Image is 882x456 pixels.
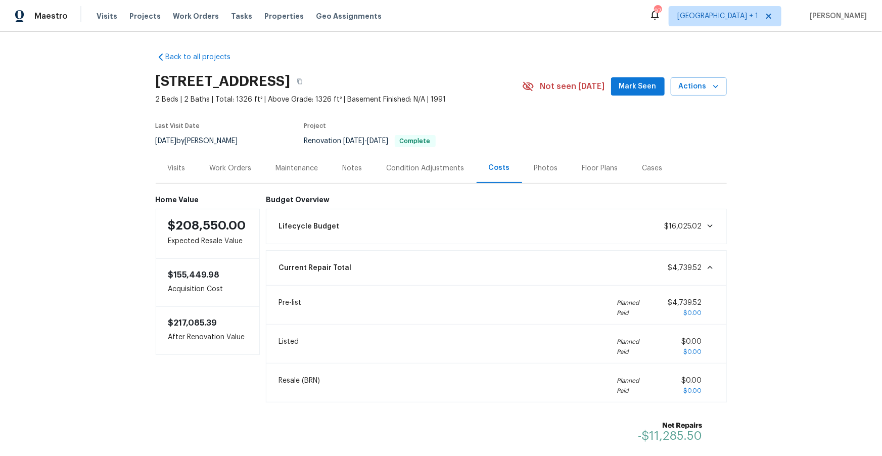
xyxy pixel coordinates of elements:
span: Project [304,123,327,129]
i: Planned [617,337,640,347]
span: Tasks [231,13,252,20]
div: Cases [642,163,663,173]
div: Expected Resale Value [156,209,260,259]
i: Paid [617,308,640,318]
div: Notes [343,163,362,173]
span: Work Orders [173,11,219,21]
div: After Renovation Value [156,306,260,355]
span: Complete [396,138,435,144]
h6: Home Value [156,196,260,204]
i: Planned [617,298,640,308]
span: Visits [97,11,117,21]
button: Mark Seen [611,77,665,96]
div: by [PERSON_NAME] [156,135,250,147]
span: Maestro [34,11,68,21]
span: $155,449.98 [168,271,220,279]
span: Not seen [DATE] [540,81,605,92]
span: Listed [278,337,299,357]
span: Geo Assignments [316,11,382,21]
span: $0.00 [682,338,702,345]
span: $217,085.39 [168,319,217,327]
button: Actions [671,77,727,96]
span: Resale (BRN) [278,376,320,396]
div: Floor Plans [582,163,618,173]
span: $0.00 [682,377,702,384]
span: $16,025.02 [665,223,702,230]
span: [DATE] [367,138,389,145]
span: Renovation [304,138,436,145]
i: Planned [617,376,640,386]
span: Pre-list [278,298,301,318]
div: Work Orders [210,163,252,173]
a: Back to all projects [156,52,253,62]
i: Paid [617,347,640,357]
i: Paid [617,386,640,396]
span: [DATE] [344,138,365,145]
div: 97 [654,6,661,16]
span: Actions [679,80,719,93]
div: Photos [534,163,558,173]
div: Acquisition Cost [156,259,260,306]
h6: Budget Overview [266,196,727,204]
h2: [STREET_ADDRESS] [156,76,291,86]
span: Lifecycle Budget [278,221,339,232]
span: $4,739.52 [668,264,702,271]
span: -$11,285.50 [638,430,703,442]
span: Last Visit Date [156,123,200,129]
b: Net Repairs [638,421,703,431]
span: [GEOGRAPHIC_DATA] + 1 [677,11,758,21]
button: Copy Address [291,72,309,90]
span: 2 Beds | 2 Baths | Total: 1326 ft² | Above Grade: 1326 ft² | Basement Finished: N/A | 1991 [156,95,522,105]
span: Mark Seen [619,80,657,93]
span: Projects [129,11,161,21]
div: Visits [168,163,185,173]
span: [DATE] [156,138,177,145]
div: Maintenance [276,163,318,173]
div: Costs [489,163,510,173]
span: Current Repair Total [278,263,351,273]
div: Condition Adjustments [387,163,465,173]
span: - [344,138,389,145]
span: $4,739.52 [668,299,702,306]
span: $208,550.00 [168,219,246,232]
span: $0.00 [684,349,702,355]
span: Properties [264,11,304,21]
span: [PERSON_NAME] [806,11,867,21]
span: $0.00 [684,388,702,394]
span: $0.00 [684,310,702,316]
